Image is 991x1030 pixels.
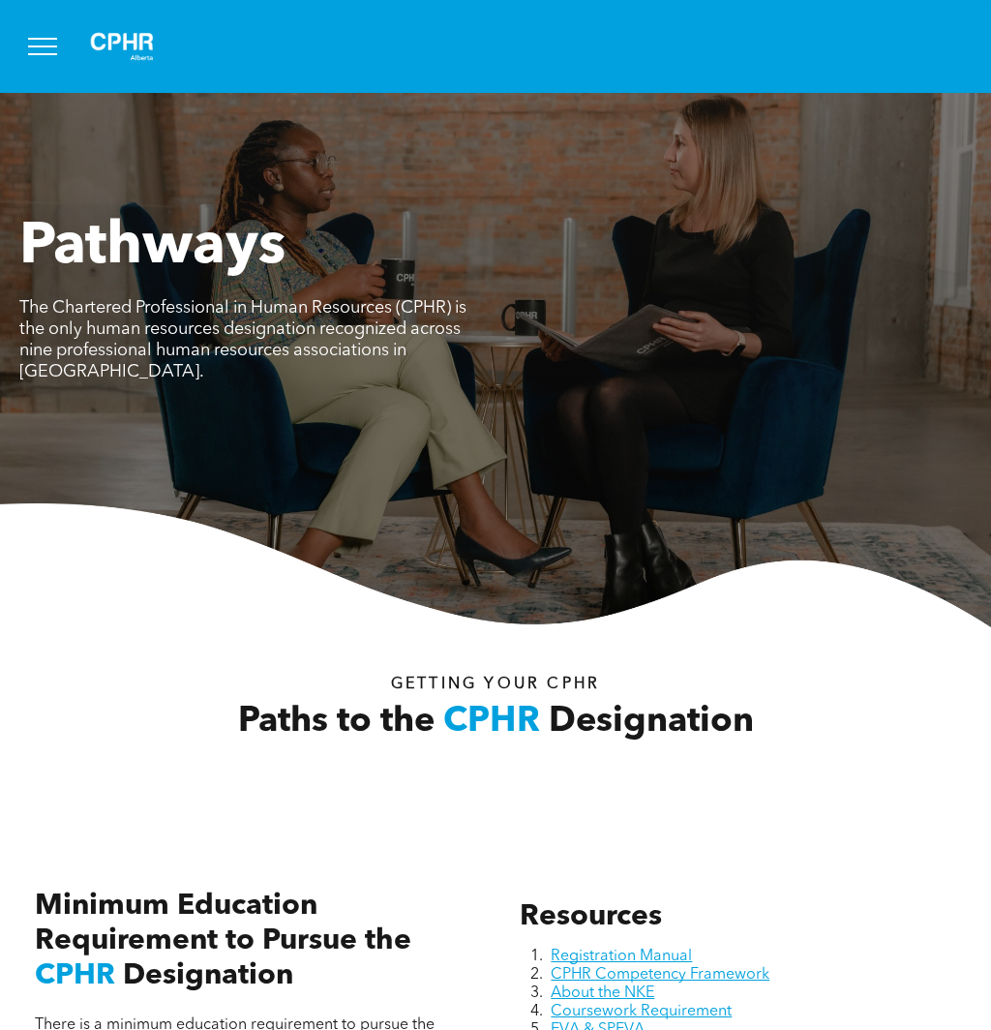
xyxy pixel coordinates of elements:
[443,705,540,740] span: CPHR
[19,219,285,277] span: Pathways
[520,902,662,931] span: Resources
[35,961,115,990] span: CPHR
[391,677,600,692] span: Getting your Cphr
[19,299,466,380] span: The Chartered Professional in Human Resources (CPHR) is the only human resources designation reco...
[35,892,411,955] span: Minimum Education Requirement to Pursue the
[551,985,654,1001] a: About the NKE
[551,949,692,964] a: Registration Manual
[17,21,68,72] button: menu
[238,705,435,740] span: Paths to the
[549,705,754,740] span: Designation
[74,15,170,77] img: A white background with a few lines on it
[551,1004,732,1019] a: Coursework Requirement
[123,961,293,990] span: Designation
[551,967,769,983] a: CPHR Competency Framework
